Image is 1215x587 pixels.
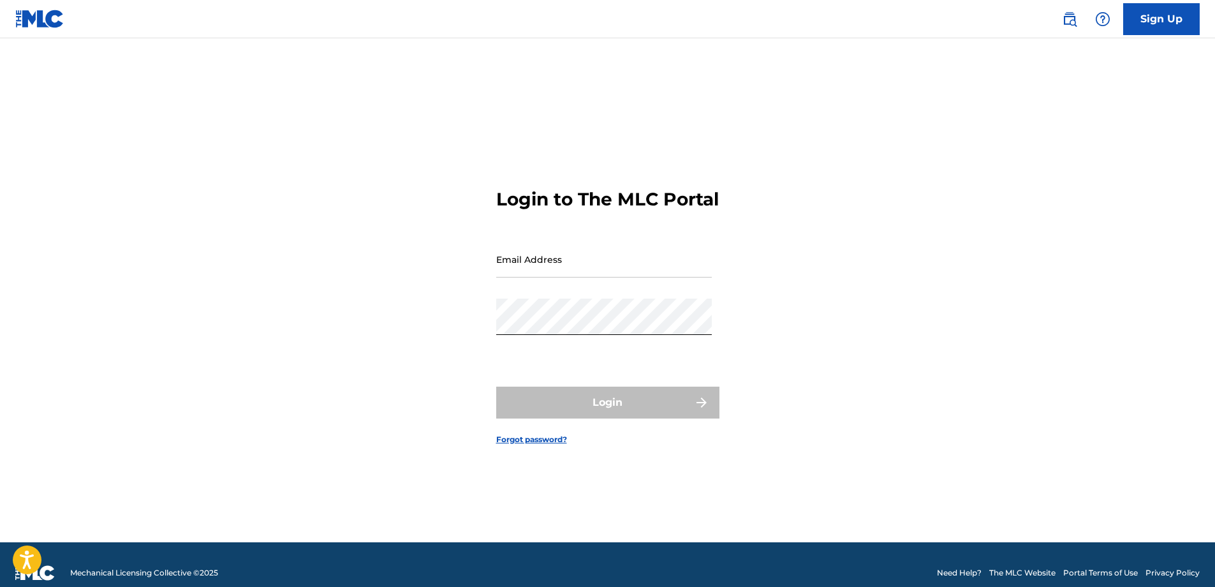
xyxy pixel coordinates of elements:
h3: Login to The MLC Portal [496,188,719,211]
a: Sign Up [1123,3,1200,35]
a: Forgot password? [496,434,567,445]
a: Portal Terms of Use [1063,567,1138,579]
span: Mechanical Licensing Collective © 2025 [70,567,218,579]
a: Privacy Policy [1145,567,1200,579]
div: Help [1090,6,1116,32]
img: help [1095,11,1110,27]
img: MLC Logo [15,10,64,28]
a: The MLC Website [989,567,1056,579]
a: Need Help? [937,567,982,579]
img: search [1062,11,1077,27]
img: logo [15,565,55,581]
a: Public Search [1057,6,1082,32]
